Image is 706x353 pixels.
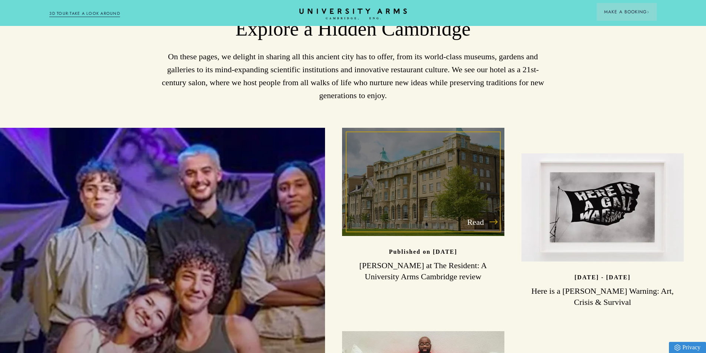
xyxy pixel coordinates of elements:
[669,342,706,353] a: Privacy
[574,274,630,280] p: [DATE] - [DATE]
[521,286,684,308] h3: Here is a [PERSON_NAME] Warning: Art, Crisis & Survival
[49,10,120,17] a: 3D TOUR:TAKE A LOOK AROUND
[604,9,649,15] span: Make a Booking
[106,50,600,102] p: On these pages, we delight in sharing all this ancient city has to offer, from its world-class mu...
[299,9,407,20] a: Home
[389,249,457,255] p: Published on [DATE]
[342,128,504,282] a: Read image-965cbf74f4edc1a4dafc1db8baedd5427c6ffa53-2500x1667-jpg Published on [DATE] [PERSON_NAM...
[521,153,684,308] a: image-51d7ad2dcc56b75882f48dda021d7848436ae3fe-750x500-jpg [DATE] - [DATE] Here is a [PERSON_NAME...
[106,17,600,41] h3: Explore a Hidden Cambridge
[597,3,657,21] button: Make a BookingArrow icon
[647,11,649,13] img: Arrow icon
[342,260,504,282] h3: [PERSON_NAME] at The Resident: A University Arms Cambridge review
[674,344,680,351] img: Privacy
